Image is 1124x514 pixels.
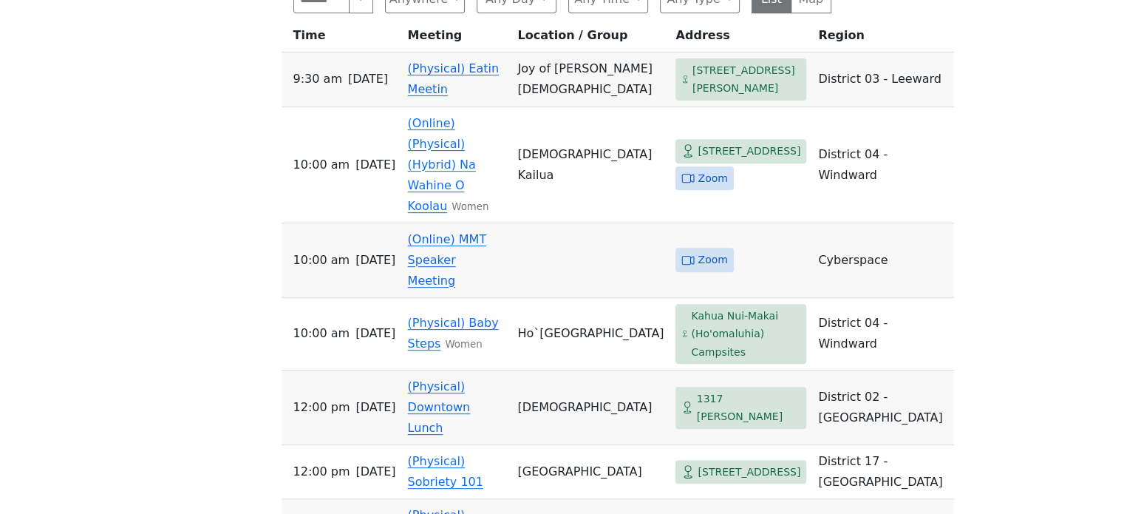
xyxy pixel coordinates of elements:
th: Meeting [402,25,512,53]
td: [DEMOGRAPHIC_DATA] Kailua [511,107,670,223]
th: Location / Group [511,25,670,53]
td: Joy of [PERSON_NAME][DEMOGRAPHIC_DATA] [511,53,670,107]
span: [STREET_ADDRESS][PERSON_NAME] [692,61,801,98]
span: [DATE] [355,397,395,418]
a: (Physical) Downtown Lunch [408,379,471,435]
span: [STREET_ADDRESS] [698,142,800,160]
td: District 03 - Leeward [812,53,954,107]
span: 10:00 AM [293,155,350,175]
span: [DATE] [355,250,395,271]
th: Region [812,25,954,53]
span: Zoom [698,169,727,188]
a: (Physical) Baby Steps [408,316,499,351]
th: Address [670,25,812,53]
span: [DATE] [348,69,388,89]
td: District 02 - [GEOGRAPHIC_DATA] [812,371,954,445]
span: Kahua Nui-Makai (Ho'omaluhia) Campsites [691,307,800,362]
a: (Physical) Sobriety 101 [408,454,483,489]
span: [DATE] [355,155,395,175]
a: (Physical) Eatin Meetin [408,61,499,96]
span: [DATE] [355,461,395,482]
small: Women [452,201,488,212]
td: [GEOGRAPHIC_DATA] [511,445,670,499]
a: (Online) (Physical) (Hybrid) Na Wahine O Koolau [408,116,476,213]
span: 9:30 AM [293,69,342,89]
small: Women [445,339,482,350]
td: District 04 - Windward [812,298,954,371]
td: District 04 - Windward [812,107,954,223]
span: 10:00 AM [293,323,350,344]
span: [STREET_ADDRESS] [698,463,800,481]
span: 1317 [PERSON_NAME] [697,390,801,426]
a: (Online) MMT Speaker Meeting [408,232,487,288]
th: Time [282,25,402,53]
td: Ho`[GEOGRAPHIC_DATA] [511,298,670,371]
span: 12:00 PM [293,397,350,418]
td: Cyberspace [812,223,954,298]
span: 12:00 PM [293,461,350,482]
span: [DATE] [355,323,395,344]
span: 10:00 AM [293,250,350,271]
td: [DEMOGRAPHIC_DATA] [511,371,670,445]
span: Zoom [698,251,727,269]
td: District 17 - [GEOGRAPHIC_DATA] [812,445,954,499]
